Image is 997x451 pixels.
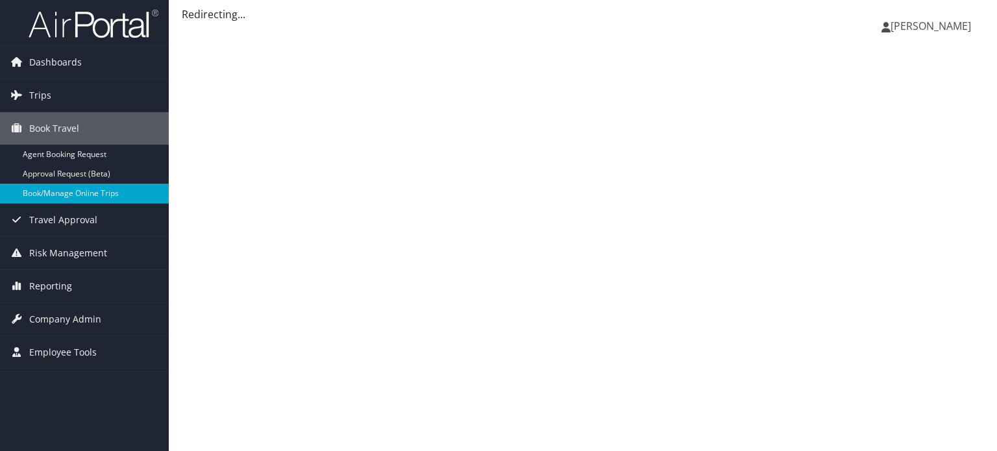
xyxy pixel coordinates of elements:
[29,204,97,236] span: Travel Approval
[881,6,984,45] a: [PERSON_NAME]
[29,336,97,369] span: Employee Tools
[182,6,984,22] div: Redirecting...
[29,270,72,302] span: Reporting
[29,237,107,269] span: Risk Management
[29,303,101,335] span: Company Admin
[29,112,79,145] span: Book Travel
[29,8,158,39] img: airportal-logo.png
[29,79,51,112] span: Trips
[891,19,971,33] span: [PERSON_NAME]
[29,46,82,79] span: Dashboards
